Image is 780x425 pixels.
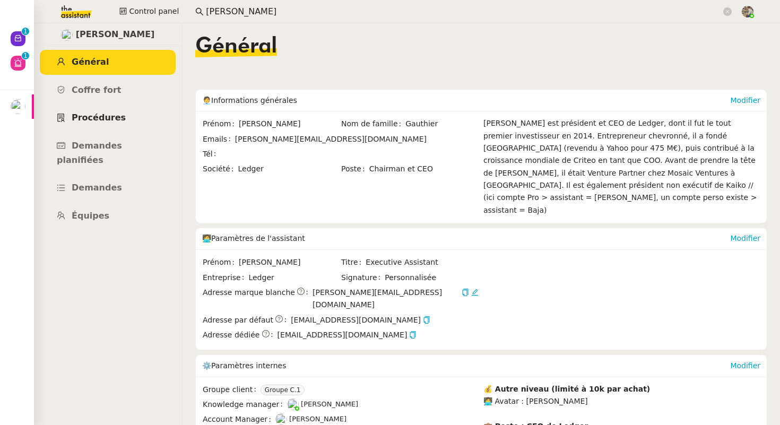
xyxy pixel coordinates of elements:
[275,413,287,425] img: users%2FNTfmycKsCFdqp6LX6USf2FmuPJo2%2Favatar%2Fprofile-pic%20(1).png
[203,287,295,299] span: Adresse marque blanche
[341,163,369,175] span: Poste
[341,272,385,284] span: Signature
[301,400,358,408] span: [PERSON_NAME]
[211,96,297,105] span: Informations générales
[23,28,28,37] p: 1
[40,204,176,229] a: Équipes
[239,118,340,130] span: [PERSON_NAME]
[261,385,305,395] nz-tag: Groupe C.1
[291,314,430,326] span: [EMAIL_ADDRESS][DOMAIN_NAME]
[238,163,340,175] span: Ledger
[72,211,109,221] span: Équipes
[203,118,239,130] span: Prénom
[341,256,366,268] span: Titre
[72,112,126,123] span: Procédures
[742,6,753,18] img: 388bd129-7e3b-4cb1-84b4-92a3d763e9b7
[72,183,122,193] span: Demandes
[405,118,479,130] span: Gauthier
[203,256,239,268] span: Prénom
[61,29,73,41] img: users%2FrLg9kJpOivdSURM9kMyTNR7xGo72%2Favatar%2Fb3a3d448-9218-437f-a4e5-c617cb932dda
[730,234,760,242] a: Modifier
[203,163,238,175] span: Société
[40,106,176,131] a: Procédures
[235,135,427,143] span: [PERSON_NAME][EMAIL_ADDRESS][DOMAIN_NAME]
[40,134,176,172] a: Demandes planifiées
[195,36,277,57] span: Général
[483,395,760,407] div: 👩‍💻 Avatar : [PERSON_NAME]
[129,5,179,18] span: Control panel
[211,234,305,242] span: Paramètres de l'assistant
[23,52,28,62] p: 1
[211,361,286,370] span: Paramètres internes
[113,4,185,19] button: Control panel
[278,329,417,341] span: [EMAIL_ADDRESS][DOMAIN_NAME]
[239,256,340,268] span: [PERSON_NAME]
[40,176,176,201] a: Demandes
[366,256,479,268] span: Executive Assistant
[287,398,299,410] img: users%2FoFdbodQ3TgNoWt9kP3GXAs5oaCq1%2Favatar%2Fprofile-pic.png
[57,141,122,165] span: Demandes planifiées
[11,99,25,114] img: users%2FHIWaaSoTa5U8ssS5t403NQMyZZE3%2Favatar%2Fa4be050e-05fa-4f28-bbe7-e7e8e4788720
[341,118,405,130] span: Nom de famille
[40,50,176,75] a: Général
[203,272,248,284] span: Entreprise
[730,361,760,370] a: Modifier
[248,272,340,284] span: Ledger
[206,5,721,19] input: Rechercher
[289,415,346,423] span: [PERSON_NAME]
[203,329,259,341] span: Adresse dédiée
[313,287,460,311] span: [PERSON_NAME][EMAIL_ADDRESS][DOMAIN_NAME]
[203,398,287,411] span: Knowledge manager
[203,384,261,396] span: Groupe client
[40,78,176,103] a: Coffre fort
[22,52,29,59] nz-badge-sup: 1
[385,272,436,284] span: Personnalisée
[72,57,109,67] span: Général
[203,314,273,326] span: Adresse par défaut
[203,133,235,145] span: Emails
[730,96,760,105] a: Modifier
[22,28,29,35] nz-badge-sup: 1
[483,117,760,216] div: [PERSON_NAME] est président et CEO de Ledger, dont il fut le tout premier investisseur en 2014. E...
[76,28,155,42] span: [PERSON_NAME]
[202,228,730,249] div: 🧑‍💻
[483,385,650,393] strong: 💰 Autre niveau (limité à 10k par achat)
[369,163,479,175] span: Chairman et CEO
[203,148,220,160] span: Tél
[72,85,122,95] span: Coffre fort
[202,355,730,376] div: ⚙️
[202,90,730,111] div: 🧑‍💼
